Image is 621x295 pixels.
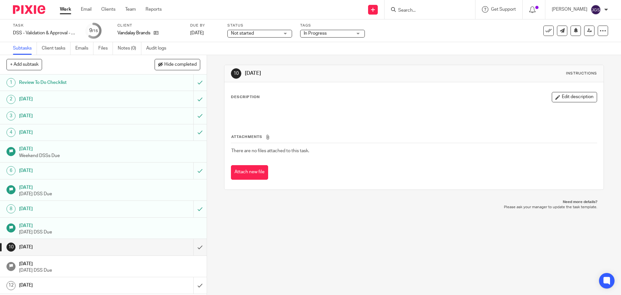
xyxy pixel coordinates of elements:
h1: [DATE] [19,204,131,214]
img: Pixie [13,5,45,14]
button: Attach new file [231,165,268,180]
a: Files [98,42,113,55]
h1: [DATE] [19,111,131,121]
div: DSS - Validation & Approval - week 33 [13,30,78,36]
a: Work [60,6,71,13]
p: Vandalay Brands [117,30,150,36]
p: Description [231,95,260,100]
p: [PERSON_NAME] [552,6,587,13]
a: Audit logs [146,42,171,55]
a: Email [81,6,92,13]
span: Get Support [491,7,516,12]
button: Edit description [552,92,597,102]
label: Task [13,23,78,28]
span: Attachments [231,135,262,139]
label: Status [227,23,292,28]
a: Subtasks [13,42,37,55]
div: 10 [6,243,16,252]
div: 3 [6,111,16,120]
h1: [DATE] [19,259,200,267]
h1: [DATE] [19,128,131,137]
p: Weekend DSSs Due [19,153,200,159]
span: [DATE] [190,31,204,35]
span: There are no files attached to this task. [231,149,309,153]
a: Emails [75,42,93,55]
div: 1 [6,78,16,87]
p: Need more details? [231,199,597,205]
a: Team [125,6,136,13]
span: Not started [231,31,254,36]
div: Instructions [566,71,597,76]
div: 6 [6,166,16,175]
h1: [DATE] [19,144,200,152]
p: [DATE] DSS Due [19,229,200,235]
h1: [DATE] [19,242,131,252]
button: + Add subtask [6,59,42,70]
small: /15 [92,29,98,33]
div: 4 [6,128,16,137]
h1: [DATE] [19,94,131,104]
label: Tags [300,23,365,28]
div: 2 [6,95,16,104]
div: 12 [6,281,16,290]
a: Clients [101,6,115,13]
h1: Review To Do Checklist [19,78,131,87]
h1: [DATE] [19,280,131,290]
p: [DATE] DSS Due [19,191,200,197]
a: Notes (0) [118,42,141,55]
span: In Progress [304,31,327,36]
div: 9 [89,27,98,34]
a: Client tasks [42,42,71,55]
h1: [DATE] [19,166,131,176]
span: Hide completed [164,62,197,67]
label: Client [117,23,182,28]
h1: [DATE] [245,70,428,77]
img: svg%3E [591,5,601,15]
a: Reports [146,6,162,13]
button: Hide completed [155,59,200,70]
h1: [DATE] [19,221,200,229]
p: Please ask your manager to update the task template. [231,205,597,210]
div: 10 [231,68,241,79]
div: DSS - Validation &amp; Approval - week 33 [13,30,78,36]
input: Search [398,8,456,14]
div: 8 [6,204,16,213]
p: [DATE] DSS Due [19,267,200,274]
h1: [DATE] [19,183,200,191]
label: Due by [190,23,219,28]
